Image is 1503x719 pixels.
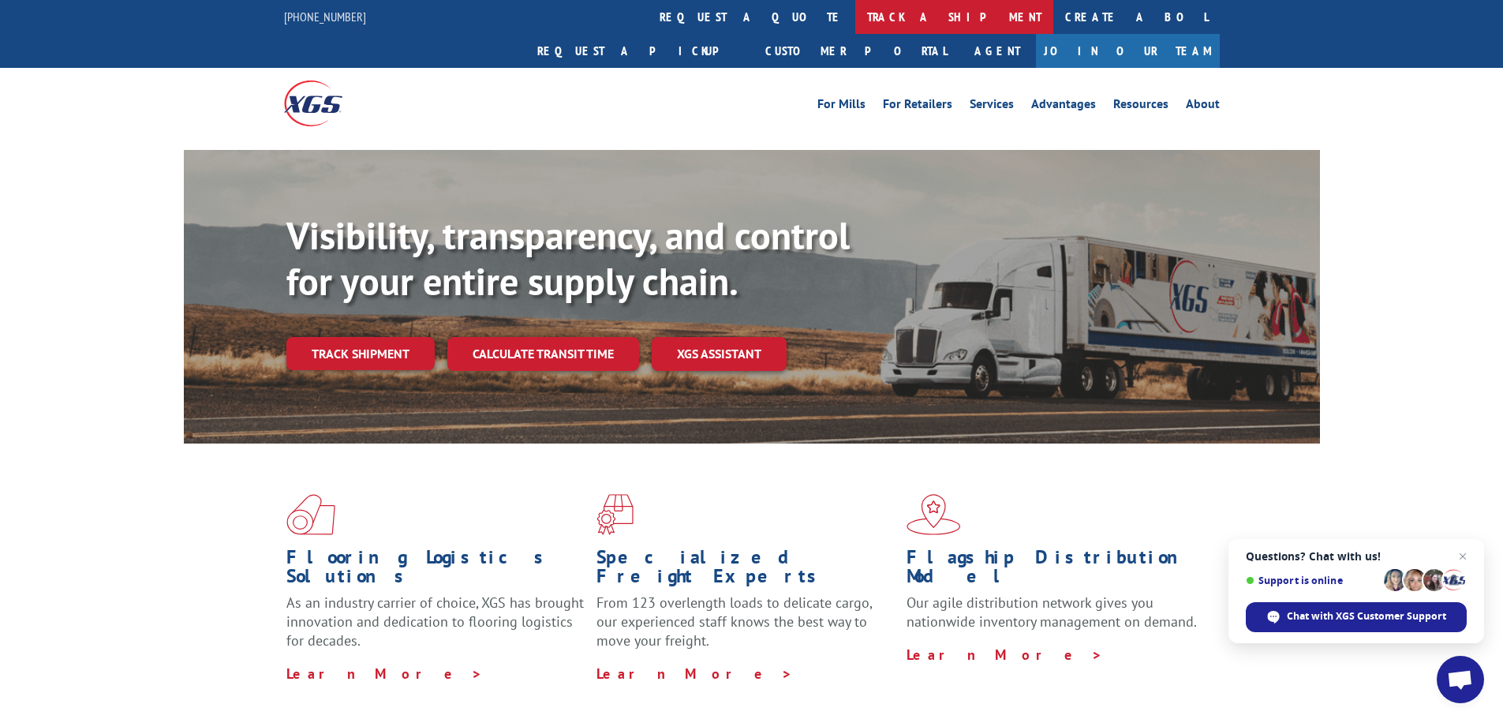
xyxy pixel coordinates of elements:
[286,548,585,594] h1: Flooring Logistics Solutions
[286,337,435,370] a: Track shipment
[652,337,787,371] a: XGS ASSISTANT
[907,646,1103,664] a: Learn More >
[596,548,895,594] h1: Specialized Freight Experts
[596,594,895,664] p: From 123 overlength loads to delicate cargo, our experienced staff knows the best way to move you...
[907,594,1197,631] span: Our agile distribution network gives you nationwide inventory management on demand.
[286,211,850,305] b: Visibility, transparency, and control for your entire supply chain.
[907,494,961,535] img: xgs-icon-flagship-distribution-model-red
[753,34,959,68] a: Customer Portal
[959,34,1036,68] a: Agent
[1453,547,1472,566] span: Close chat
[286,665,483,683] a: Learn More >
[596,494,634,535] img: xgs-icon-focused-on-flooring-red
[1031,98,1096,115] a: Advantages
[970,98,1014,115] a: Services
[525,34,753,68] a: Request a pickup
[1036,34,1220,68] a: Join Our Team
[1186,98,1220,115] a: About
[596,665,793,683] a: Learn More >
[286,494,335,535] img: xgs-icon-total-supply-chain-intelligence-red
[1246,550,1467,563] span: Questions? Chat with us!
[1246,575,1378,586] span: Support is online
[284,9,366,24] a: [PHONE_NUMBER]
[1287,609,1446,624] span: Chat with XGS Customer Support
[817,98,866,115] a: For Mills
[286,594,584,650] span: As an industry carrier of choice, XGS has brought innovation and dedication to flooring logistics...
[447,337,639,371] a: Calculate transit time
[907,548,1205,594] h1: Flagship Distribution Model
[1246,602,1467,632] div: Chat with XGS Customer Support
[1113,98,1168,115] a: Resources
[883,98,952,115] a: For Retailers
[1437,656,1484,703] div: Open chat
